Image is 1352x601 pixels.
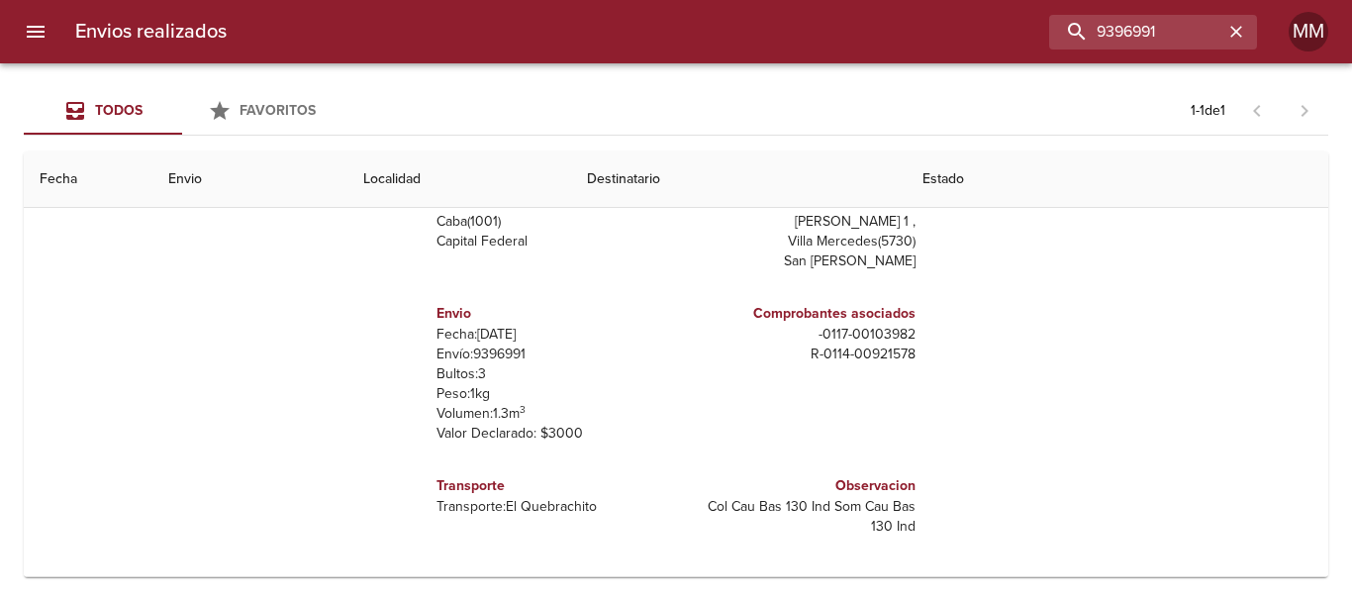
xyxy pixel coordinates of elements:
[436,364,668,384] p: Bultos: 3
[1191,101,1225,121] p: 1 - 1 de 1
[347,151,571,208] th: Localidad
[571,151,907,208] th: Destinatario
[684,325,916,345] p: - 0117 - 00103982
[684,497,916,537] p: Col Cau Bas 130 Ind Som Cau Bas 130 Ind
[520,403,526,416] sup: 3
[684,475,916,497] h6: Observacion
[684,251,916,271] p: San [PERSON_NAME]
[436,303,668,325] h6: Envio
[436,424,668,444] p: Valor Declarado: $ 3000
[684,192,916,232] p: Heroes De Malvina Y [PERSON_NAME] 1 ,
[436,497,668,517] p: Transporte: El Quebrachito
[436,212,668,232] p: Caba ( 1001 )
[95,102,143,119] span: Todos
[240,102,316,119] span: Favoritos
[436,325,668,345] p: Fecha: [DATE]
[152,151,346,208] th: Envio
[75,16,227,48] h6: Envios realizados
[24,87,340,135] div: Tabs Envios
[1281,87,1328,135] span: Pagina siguiente
[1289,12,1328,51] div: Abrir información de usuario
[684,345,916,364] p: R - 0114 - 00921578
[436,232,668,251] p: Capital Federal
[24,151,152,208] th: Fecha
[436,345,668,364] p: Envío: 9396991
[684,232,916,251] p: Villa Mercedes ( 5730 )
[1233,100,1281,120] span: Pagina anterior
[1049,15,1223,50] input: buscar
[1289,12,1328,51] div: MM
[12,8,59,55] button: menu
[907,151,1328,208] th: Estado
[684,303,916,325] h6: Comprobantes asociados
[436,384,668,404] p: Peso: 1 kg
[436,404,668,424] p: Volumen: 1.3 m
[436,475,668,497] h6: Transporte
